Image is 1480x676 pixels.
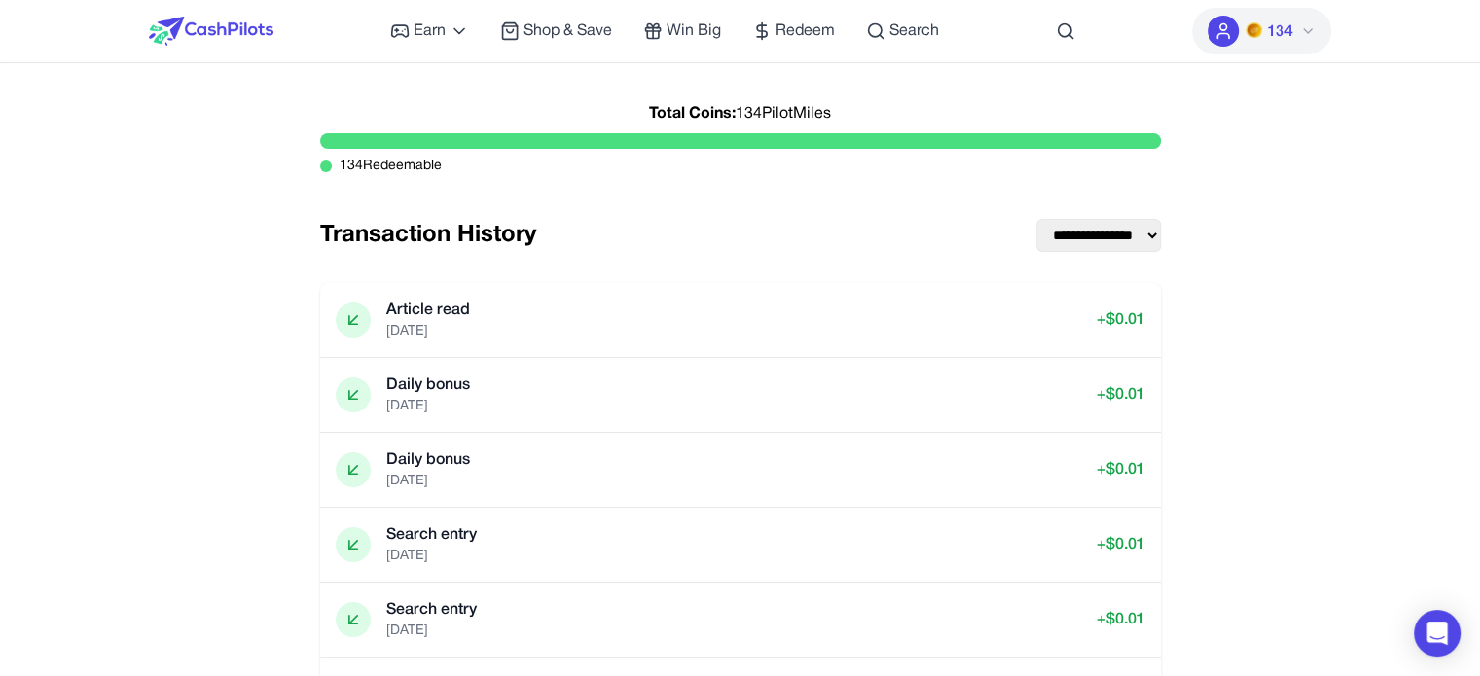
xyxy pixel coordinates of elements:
a: Earn [390,19,469,43]
div: Open Intercom Messenger [1414,610,1461,657]
p: [DATE] [386,397,470,416]
a: Search [866,19,939,43]
span: Earn [414,19,446,43]
p: Daily bonus [386,448,470,472]
span: Redeem [776,19,835,43]
p: Daily bonus [386,374,470,397]
p: Search entry [386,523,477,547]
a: Shop & Save [500,19,612,43]
p: + $ 0.01 [1097,458,1145,481]
p: [DATE] [386,622,477,641]
img: PMs [1246,22,1262,38]
span: 134 PilotMiles [736,107,831,121]
a: Redeem [752,19,835,43]
span: Shop & Save [523,19,612,43]
p: [DATE] [386,547,477,566]
button: PMs134 [1192,8,1331,54]
p: + $ 0.01 [1097,533,1145,556]
span: Win Big [667,19,721,43]
p: + $ 0.01 [1097,383,1145,407]
p: Search entry [386,598,477,622]
span: 134 Redeemable [340,157,442,176]
p: + $ 0.01 [1097,608,1145,631]
img: CashPilots Logo [149,17,273,46]
span: Search [889,19,939,43]
p: [DATE] [386,472,470,491]
p: + $ 0.01 [1097,308,1145,332]
p: Article read [386,299,470,322]
span: 134 [1266,20,1292,44]
h1: Transaction History [320,220,536,251]
a: Win Big [643,19,721,43]
span: Total Coins: [649,107,736,121]
p: [DATE] [386,322,470,341]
